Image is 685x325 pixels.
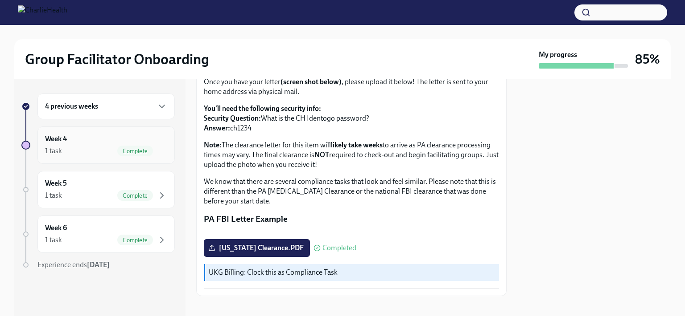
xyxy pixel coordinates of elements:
p: Once you have your letter , please upload it below! The letter is sent to your home address via p... [204,77,499,97]
p: The clearance letter for this item will to arrive as PA clearance processing times may vary. The ... [204,140,499,170]
a: Week 61 taskComplete [21,215,175,253]
strong: (screen shot below) [281,77,342,86]
p: PA FBI Letter Example [204,213,499,225]
label: [US_STATE] Clearance.PDF [204,239,310,257]
strong: My progress [539,50,577,60]
strong: You'll need the following security info: [204,104,321,113]
a: Week 51 taskComplete [21,171,175,208]
h6: Week 5 [45,179,67,188]
p: What is the CH Identogo password? ch1234 [204,104,499,133]
div: 4 previous weeks [37,93,175,119]
img: CharlieHealth [18,5,67,20]
h6: 4 previous weeks [45,102,98,111]
a: Week 41 taskComplete [21,126,175,164]
span: [US_STATE] Clearance.PDF [210,244,304,252]
h6: Week 6 [45,223,67,233]
div: 1 task [45,146,62,156]
span: Completed [322,244,356,252]
div: 1 task [45,191,62,200]
strong: likely take weeks [331,141,383,149]
span: Complete [117,192,153,199]
span: Complete [117,148,153,154]
h2: Group Facilitator Onboarding [25,50,209,68]
div: 1 task [45,235,62,245]
strong: Note: [204,141,222,149]
h3: 85% [635,51,660,67]
p: UKG Billing: Clock this as Compliance Task [209,268,495,277]
strong: NOT [314,150,329,159]
strong: Security Question: [204,114,261,122]
span: Complete [117,237,153,244]
h6: Week 4 [45,134,67,144]
span: Experience ends [37,260,110,269]
p: We know that there are several compliance tasks that look and feel similar. Please note that this... [204,177,499,206]
strong: Answer: [204,124,230,132]
strong: [DATE] [87,260,110,269]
